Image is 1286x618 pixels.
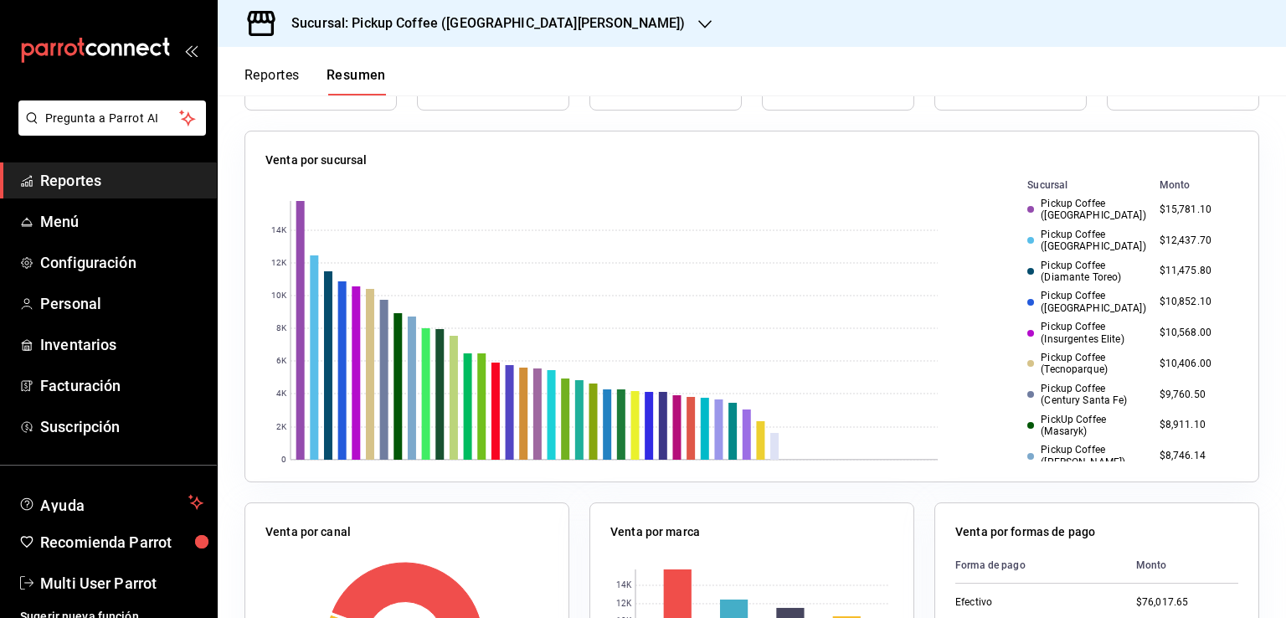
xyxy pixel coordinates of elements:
div: Pickup Coffee ([GEOGRAPHIC_DATA]) [1027,290,1145,314]
text: 8K [276,324,287,333]
span: Pregunta a Parrot AI [45,110,180,127]
span: Configuración [40,251,203,274]
th: Forma de pago [955,548,1123,584]
td: $9,760.50 [1153,379,1238,410]
text: 14K [271,226,287,235]
span: Multi User Parrot [40,572,203,595]
div: Pickup Coffee (Insurgentes Elite) [1027,321,1145,345]
div: navigation tabs [244,67,386,95]
div: $76,017.65 [1136,595,1238,610]
td: $10,406.00 [1153,348,1238,379]
text: 6K [276,357,287,366]
p: Venta por canal [265,523,351,541]
p: Venta por marca [610,523,700,541]
span: Menú [40,210,203,233]
text: 12K [616,600,632,609]
span: Reportes [40,169,203,192]
div: Pickup Coffee ([PERSON_NAME]) [1027,444,1145,468]
div: Pickup Coffee (Century Santa Fe) [1027,383,1145,407]
span: Facturación [40,374,203,397]
th: Monto [1153,176,1238,194]
text: 10K [271,291,287,301]
td: $12,437.70 [1153,225,1238,256]
text: 4K [276,389,287,399]
div: PickUp Coffee (Masaryk) [1027,414,1145,438]
text: 12K [271,259,287,268]
td: $10,568.00 [1153,317,1238,348]
button: Pregunta a Parrot AI [18,100,206,136]
td: $8,911.10 [1153,410,1238,441]
span: Recomienda Parrot [40,531,203,554]
td: $11,475.80 [1153,256,1238,287]
text: 0 [281,456,286,465]
span: Suscripción [40,415,203,438]
div: Pickup Coffee ([GEOGRAPHIC_DATA]) [1027,229,1145,253]
th: Monto [1123,548,1238,584]
h3: Sucursal: Pickup Coffee ([GEOGRAPHIC_DATA][PERSON_NAME]) [278,13,685,33]
button: Resumen [327,67,386,95]
div: Pickup Coffee (Tecnoparque) [1027,352,1145,376]
span: Inventarios [40,333,203,356]
text: 2K [276,423,287,432]
td: $10,852.10 [1153,286,1238,317]
text: 14K [616,581,632,590]
p: Venta por formas de pago [955,523,1095,541]
div: Efectivo [955,595,1109,610]
span: Personal [40,292,203,315]
p: Venta por sucursal [265,152,367,169]
div: Pickup Coffee ([GEOGRAPHIC_DATA]) [1027,198,1145,222]
th: Sucursal [1001,176,1152,194]
button: Reportes [244,67,300,95]
span: Ayuda [40,492,182,512]
button: open_drawer_menu [184,44,198,57]
div: Pickup Coffee (Diamante Toreo) [1027,260,1145,284]
a: Pregunta a Parrot AI [12,121,206,139]
td: $8,746.14 [1153,440,1238,471]
td: $15,781.10 [1153,194,1238,225]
